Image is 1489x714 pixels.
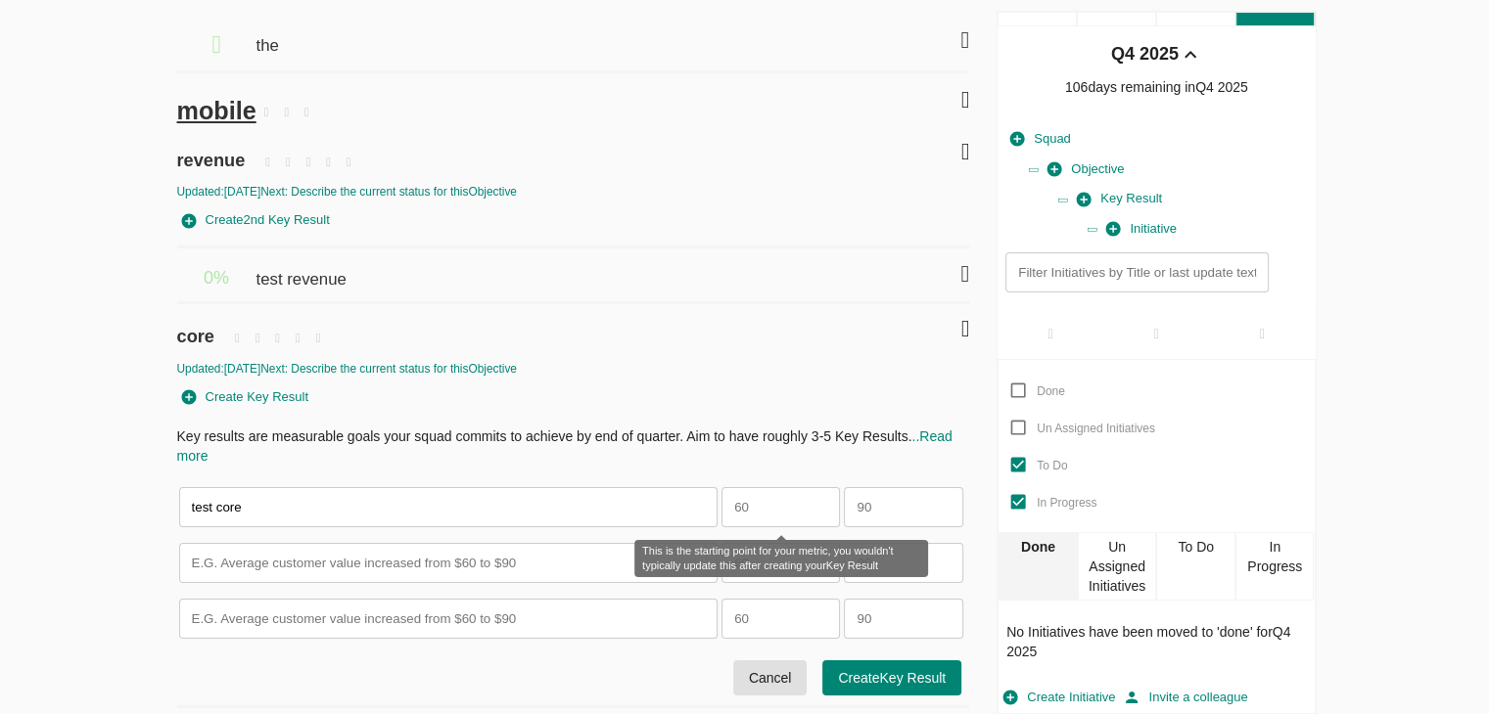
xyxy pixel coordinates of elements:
div: To Do [1156,532,1235,601]
span: Create 2nd Key Result [182,209,330,232]
span: Key Result [1077,188,1162,210]
button: Cancel [733,660,808,696]
span: 0 % [204,268,229,288]
span: Initiative [1106,218,1177,241]
div: Done [999,532,1078,601]
button: Create Key Result [177,382,314,413]
p: No Initiatives have been moved to ' done ' for Q4 2025 [1006,622,1306,661]
span: mobile [177,97,256,124]
button: Initiative [1101,214,1182,245]
span: In Progress [1037,496,1096,510]
span: Invite a colleague [1125,687,1247,709]
button: Create Initiative [999,683,1120,713]
span: Create Key Result [182,386,309,409]
button: CreateKey Result [822,660,961,696]
button: Objective [1043,155,1129,185]
input: 60 [721,599,840,639]
button: Invite a colleague [1120,683,1252,713]
input: 90 [844,543,962,583]
input: 60 [721,543,840,583]
button: Squad [1005,124,1076,155]
span: Cancel [749,666,792,691]
input: E.G. Average customer value increased from $60 to $90 [179,487,719,527]
span: core [177,304,219,349]
span: Done [1037,384,1065,398]
div: Q4 2025 [1111,42,1179,67]
span: Create Initiative [1003,687,1115,709]
span: ..Read more [177,428,953,464]
input: E.G. Average customer value increased from $60 to $90 [179,599,719,639]
div: Un Assigned Initiatives [1078,532,1157,601]
span: Un Assigned Initiatives [1037,422,1155,435]
input: 90 [844,599,962,639]
input: 60 [721,487,840,527]
input: Filter Initiatives by Title or last update text [1005,252,1268,292]
p: Key results are measurable goals your squad commits to achieve by end of quarter. Aim to have rou... [177,426,970,466]
span: Objective [1047,158,1124,181]
button: Create2nd Key Result [177,205,335,236]
input: E.G. Average customer value increased from $60 to $90 [179,543,719,583]
span: test revenue [256,248,350,291]
span: Create Key Result [838,666,946,691]
button: Key Result [1072,184,1167,214]
span: the [256,15,283,58]
span: 106 days remaining in Q4 2025 [1065,79,1248,95]
div: Updated: [DATE] Next: Describe the current status for this Objective [177,184,970,201]
span: Squad [1010,128,1071,151]
div: Updated: [DATE] Next: Describe the current status for this Objective [177,361,970,378]
input: 90 [844,487,962,527]
div: In Progress [1235,532,1315,601]
span: revenue [177,128,251,173]
span: To Do [1037,459,1067,472]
